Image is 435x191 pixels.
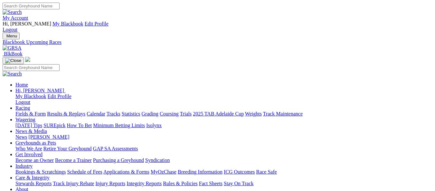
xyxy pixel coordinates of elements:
a: Purchasing a Greyhound [93,157,144,163]
a: Become a Trainer [55,157,92,163]
span: Menu [6,34,17,38]
img: Search [3,71,22,77]
a: Rules & Policies [163,181,198,186]
a: Industry [15,163,33,169]
a: My Blackbook [15,94,46,99]
a: MyOzChase [151,169,176,175]
a: [DATE] Tips [15,123,42,128]
div: Care & Integrity [15,181,432,186]
a: My Account [3,15,28,21]
input: Search [3,64,60,71]
a: Statistics [122,111,140,116]
a: [PERSON_NAME] [28,134,69,140]
a: SUREpick [43,123,65,128]
div: My Account [3,21,432,33]
a: Minimum Betting Limits [93,123,145,128]
a: Logout [3,27,17,32]
img: Search [3,9,22,15]
div: News & Media [15,134,432,140]
a: Injury Reports [95,181,125,186]
div: Hi, [PERSON_NAME] [15,94,432,105]
a: 2025 TAB Adelaide Cup [193,111,244,116]
a: Results & Replays [47,111,85,116]
a: Track Maintenance [263,111,303,116]
a: Stewards Reports [15,181,52,186]
img: logo-grsa-white.png [25,57,30,62]
span: Hi, [PERSON_NAME] [15,88,64,93]
a: Home [15,82,28,87]
button: Toggle navigation [3,33,20,39]
a: ICG Outcomes [224,169,255,175]
a: Fields & Form [15,111,46,116]
a: Racing [15,105,30,111]
a: Coursing [160,111,179,116]
a: Race Safe [256,169,277,175]
input: Search [3,3,60,9]
div: Get Involved [15,157,432,163]
div: Wagering [15,123,432,128]
a: Calendar [87,111,105,116]
span: BlkBook [4,51,23,56]
a: Weights [245,111,262,116]
a: Edit Profile [48,94,71,99]
a: Get Involved [15,152,43,157]
a: Edit Profile [85,21,109,26]
img: Close [5,58,21,63]
a: Retire Your Greyhound [43,146,92,151]
a: Fact Sheets [199,181,222,186]
span: Hi, [PERSON_NAME] [3,21,51,26]
div: Racing [15,111,432,117]
a: Applications & Forms [103,169,149,175]
a: Isolynx [146,123,162,128]
a: Blackbook Upcoming Races [3,39,432,45]
a: Logout [15,99,30,105]
a: Stay On Track [224,181,253,186]
a: Wagering [15,117,35,122]
a: Integrity Reports [127,181,162,186]
a: Syndication [145,157,170,163]
a: Schedule of Fees [67,169,102,175]
a: Track Injury Rebate [53,181,94,186]
a: BlkBook [3,51,23,56]
a: Who We Are [15,146,42,151]
a: Trials [180,111,192,116]
a: GAP SA Assessments [93,146,138,151]
a: Greyhounds as Pets [15,140,56,146]
a: My Blackbook [52,21,83,26]
a: News [15,134,27,140]
img: GRSA [3,45,22,51]
a: Hi, [PERSON_NAME] [15,88,65,93]
div: Industry [15,169,432,175]
a: Bookings & Scratchings [15,169,66,175]
button: Toggle navigation [3,57,24,64]
a: Grading [142,111,158,116]
a: Care & Integrity [15,175,50,180]
a: How To Bet [67,123,92,128]
a: Tracks [107,111,120,116]
a: Breeding Information [178,169,222,175]
a: News & Media [15,128,47,134]
div: Greyhounds as Pets [15,146,432,152]
a: Become an Owner [15,157,54,163]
